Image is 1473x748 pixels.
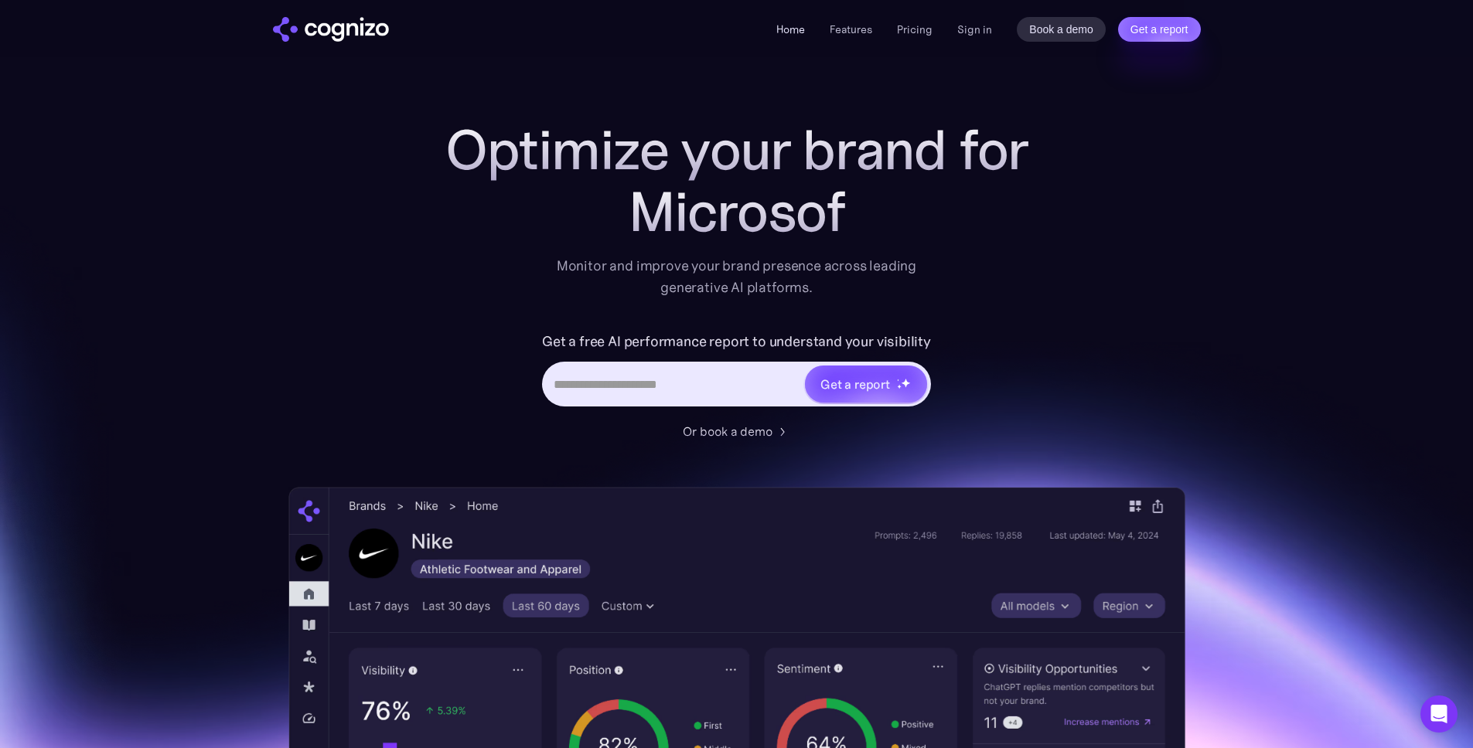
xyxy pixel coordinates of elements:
[897,379,899,381] img: star
[957,20,992,39] a: Sign in
[901,378,911,388] img: star
[830,22,872,36] a: Features
[547,255,927,298] div: Monitor and improve your brand presence across leading generative AI platforms.
[897,384,902,389] img: star
[897,22,933,36] a: Pricing
[273,17,389,42] img: cognizo logo
[1420,695,1458,733] div: Open Intercom Messenger
[428,119,1046,181] h1: Optimize your brand for
[542,329,931,354] label: Get a free AI performance report to understand your visibility
[776,22,805,36] a: Home
[820,375,890,393] div: Get a report
[1118,17,1201,42] a: Get a report
[803,364,929,404] a: Get a reportstarstarstar
[1017,17,1106,42] a: Book a demo
[428,181,1046,243] div: Microsof
[683,422,772,440] div: Or book a demo
[273,17,389,42] a: home
[683,422,791,440] a: Or book a demo
[542,329,931,414] form: Hero URL Input Form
